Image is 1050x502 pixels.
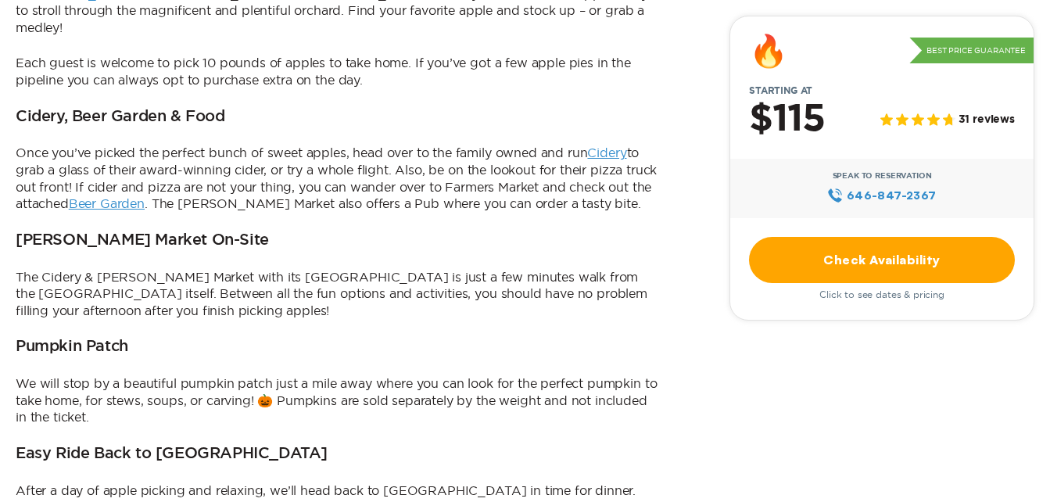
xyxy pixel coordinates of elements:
[847,187,937,204] span: 646‍-847‍-2367
[16,55,659,88] p: Each guest is welcome to pick 10 pounds of apples to take home. If you’ve got a few apple pies in...
[959,114,1015,127] span: 31 reviews
[730,85,831,96] span: Starting at
[587,145,626,160] a: Cidery
[833,171,932,181] span: Speak to Reservation
[16,145,659,212] p: Once you’ve picked the perfect bunch of sweet apples, head over to the family owned and run to gr...
[16,338,128,357] h3: Pumpkin Patch
[69,196,145,210] a: Beer Garden
[16,375,659,426] p: We will stop by a beautiful pumpkin patch just a mile away where you can look for the perfect pum...
[819,289,944,300] span: Click to see dates & pricing
[16,269,659,320] p: The Cidery & [PERSON_NAME] Market with its [GEOGRAPHIC_DATA] is just a few minutes walk from the ...
[827,187,936,204] a: 646‍-847‍-2367
[909,38,1034,64] p: Best Price Guarantee
[16,445,328,464] h3: Easy Ride Back to [GEOGRAPHIC_DATA]
[16,108,225,127] h3: Cidery, Beer Garden & Food
[749,99,825,140] h2: $115
[749,35,788,66] div: 🔥
[749,237,1015,283] a: Check Availability
[16,231,269,250] h3: [PERSON_NAME] Market On-Site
